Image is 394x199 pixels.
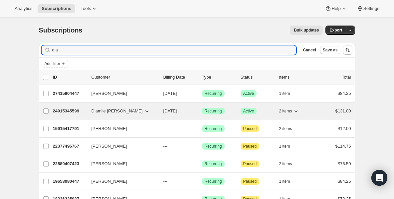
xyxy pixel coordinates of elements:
[163,144,168,149] span: ---
[38,4,75,13] button: Subscriptions
[243,126,257,131] span: Paused
[205,91,222,96] span: Recurring
[290,26,323,35] button: Bulk updates
[279,144,290,149] span: 1 item
[279,89,297,98] button: 1 item
[300,46,318,54] button: Cancel
[42,6,71,11] span: Subscriptions
[243,161,257,166] span: Paused
[39,27,83,34] span: Subscriptions
[53,124,351,133] div: 15915417791[PERSON_NAME]---SuccessRecurringAttentionPaused2 items$12.00
[243,179,257,184] span: Paused
[294,28,319,33] span: Bulk updates
[163,108,177,113] span: [DATE]
[92,125,127,132] span: [PERSON_NAME]
[53,108,86,114] p: 24915345599
[88,159,154,169] button: [PERSON_NAME]
[321,4,351,13] button: Help
[279,126,292,131] span: 2 items
[279,177,297,186] button: 1 item
[320,46,340,54] button: Save as
[163,179,168,184] span: ---
[323,47,338,53] span: Save as
[88,123,154,134] button: [PERSON_NAME]
[88,106,154,116] button: Diamile [PERSON_NAME]
[338,179,351,184] span: $84.25
[371,170,387,186] div: Open Intercom Messenger
[205,108,222,114] span: Recurring
[279,74,312,81] div: Items
[15,6,32,11] span: Analytics
[11,4,36,13] button: Analytics
[92,74,158,81] p: Customer
[331,6,340,11] span: Help
[329,28,342,33] span: Export
[42,60,68,68] button: Add filter
[52,45,296,55] input: Filter subscribers
[279,142,297,151] button: 1 item
[279,108,292,114] span: 2 items
[279,179,290,184] span: 1 item
[163,91,177,96] span: [DATE]
[202,74,235,81] div: Type
[279,124,299,133] button: 2 items
[92,90,127,97] span: [PERSON_NAME]
[92,161,127,167] span: [PERSON_NAME]
[205,179,222,184] span: Recurring
[53,89,351,98] div: 27415904447[PERSON_NAME][DATE]SuccessRecurringSuccessActive1 item$84.25
[279,159,299,168] button: 2 items
[338,126,351,131] span: $12.00
[363,6,379,11] span: Settings
[45,61,60,66] span: Add filter
[243,108,254,114] span: Active
[77,4,101,13] button: Tools
[243,91,254,96] span: Active
[338,91,351,96] span: $84.25
[53,74,86,81] p: ID
[279,91,290,96] span: 1 item
[241,74,274,81] p: Status
[163,161,168,166] span: ---
[88,141,154,152] button: [PERSON_NAME]
[163,74,197,81] p: Billing Date
[335,144,351,149] span: $114.75
[53,177,351,186] div: 19658080447[PERSON_NAME]---SuccessRecurringAttentionPaused1 item$84.25
[53,106,351,116] div: 24915345599Diamile [PERSON_NAME][DATE]SuccessRecurringSuccessActive2 items$131.00
[53,161,86,167] p: 22589407423
[53,178,86,185] p: 19658080447
[243,144,257,149] span: Paused
[205,161,222,166] span: Recurring
[343,45,352,55] button: Sort the results
[53,74,351,81] div: IDCustomerBilling DateTypeStatusItemsTotal
[353,4,383,13] button: Settings
[338,161,351,166] span: $76.50
[92,178,127,185] span: [PERSON_NAME]
[92,143,127,150] span: [PERSON_NAME]
[279,106,299,116] button: 2 items
[279,161,292,166] span: 2 items
[88,88,154,99] button: [PERSON_NAME]
[81,6,91,11] span: Tools
[53,142,351,151] div: 22377496767[PERSON_NAME]---SuccessRecurringAttentionPaused1 item$114.75
[53,159,351,168] div: 22589407423[PERSON_NAME]---SuccessRecurringAttentionPaused2 items$76.50
[92,108,143,114] span: Diamile [PERSON_NAME]
[53,143,86,150] p: 22377496767
[205,144,222,149] span: Recurring
[53,90,86,97] p: 27415904447
[325,26,346,35] button: Export
[335,108,351,113] span: $131.00
[163,126,168,131] span: ---
[303,47,316,53] span: Cancel
[342,74,351,81] p: Total
[205,126,222,131] span: Recurring
[53,125,86,132] p: 15915417791
[88,176,154,187] button: [PERSON_NAME]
